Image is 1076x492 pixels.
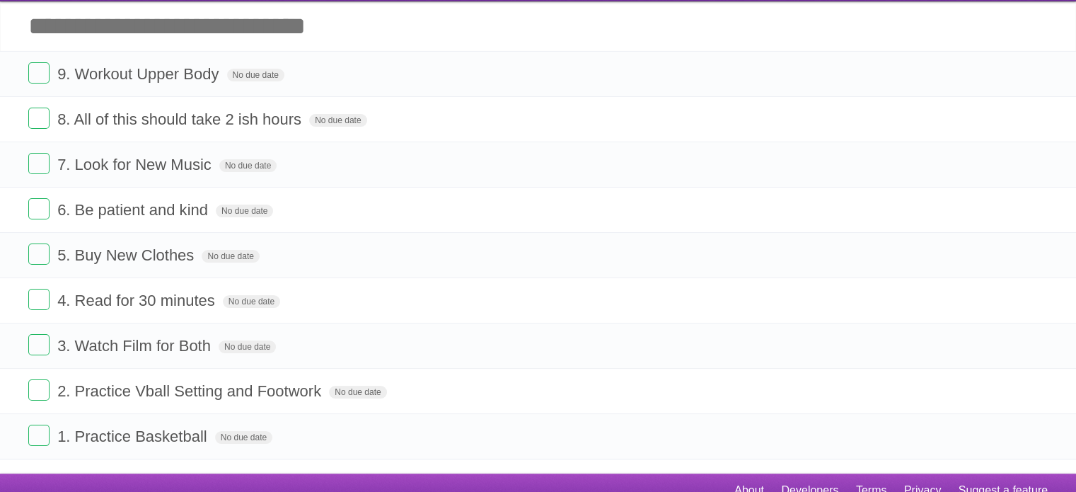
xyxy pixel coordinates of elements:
label: Done [28,289,50,310]
span: 6. Be patient and kind [57,201,212,219]
label: Done [28,153,50,174]
span: 5. Buy New Clothes [57,246,197,264]
label: Done [28,108,50,129]
span: No due date [309,114,366,127]
span: 9. Workout Upper Body [57,65,222,83]
span: 1. Practice Basketball [57,428,211,445]
span: No due date [223,295,280,308]
span: No due date [219,159,277,172]
span: No due date [219,341,276,353]
span: No due date [329,386,386,399]
span: 8. All of this should take 2 ish hours [57,110,305,128]
span: 4. Read for 30 minutes [57,292,219,309]
span: No due date [202,250,259,263]
label: Done [28,334,50,355]
span: No due date [215,431,272,444]
label: Done [28,244,50,265]
span: 2. Practice Vball Setting and Footwork [57,382,325,400]
span: No due date [227,69,284,81]
label: Done [28,62,50,84]
label: Done [28,198,50,219]
span: No due date [216,205,273,217]
span: 7. Look for New Music [57,156,215,173]
span: 3. Watch Film for Both [57,337,214,355]
label: Done [28,425,50,446]
label: Done [28,379,50,401]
